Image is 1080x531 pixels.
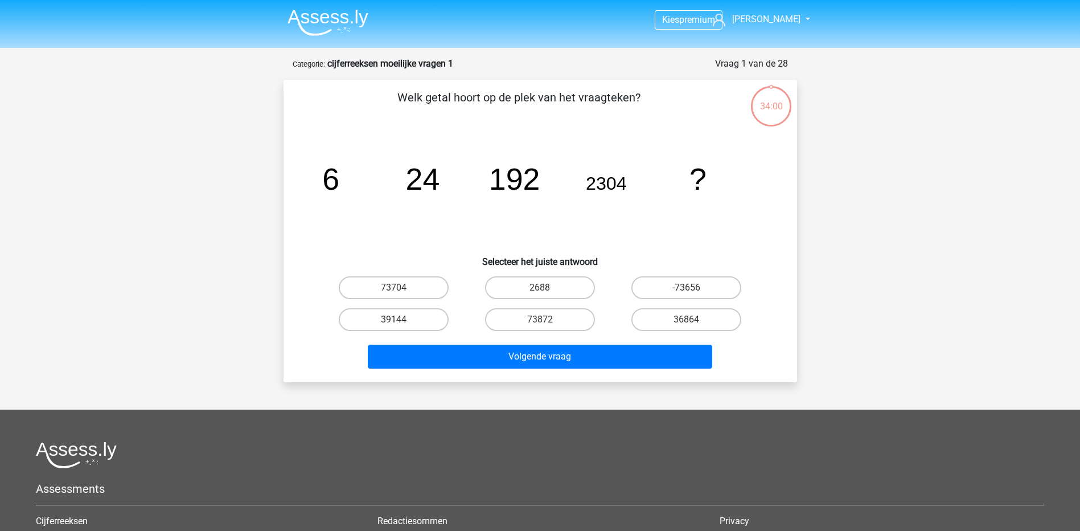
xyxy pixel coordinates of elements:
small: Categorie: [293,60,325,68]
a: Redactiesommen [377,516,447,526]
strong: cijferreeksen moeilijke vragen 1 [327,58,453,69]
div: Vraag 1 van de 28 [715,57,788,71]
tspan: 192 [488,162,540,196]
a: Cijferreeksen [36,516,88,526]
span: Kies [662,14,679,25]
label: 36864 [631,308,741,331]
p: Welk getal hoort op de plek van het vraagteken? [302,89,736,123]
img: Assessly [288,9,368,36]
button: Volgende vraag [368,345,712,369]
img: Assessly logo [36,442,117,468]
a: Privacy [720,516,749,526]
label: -73656 [631,276,741,299]
tspan: 24 [405,162,440,196]
span: [PERSON_NAME] [732,14,800,24]
label: 39144 [339,308,449,331]
a: [PERSON_NAME] [708,13,802,26]
span: premium [679,14,715,25]
h6: Selecteer het juiste antwoord [302,247,779,267]
tspan: ? [689,162,707,196]
tspan: 2304 [586,173,627,194]
h5: Assessments [36,482,1044,496]
a: Kiespremium [655,12,722,27]
label: 2688 [485,276,595,299]
div: 34:00 [750,85,792,113]
tspan: 6 [322,162,339,196]
label: 73704 [339,276,449,299]
label: 73872 [485,308,595,331]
